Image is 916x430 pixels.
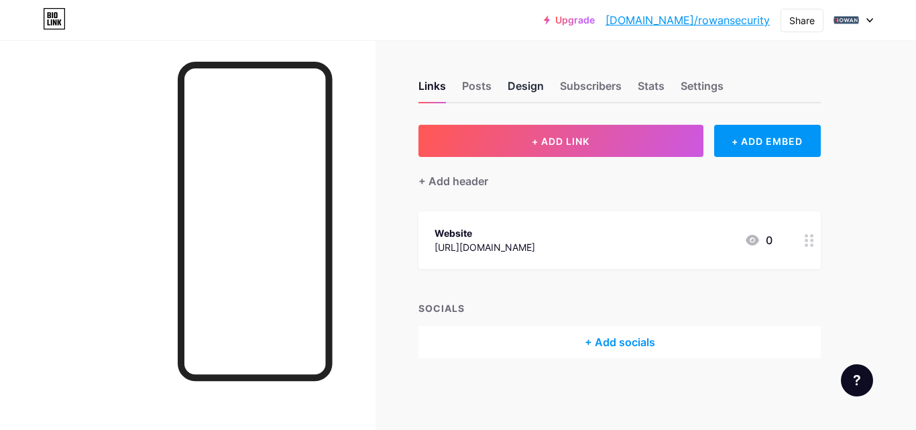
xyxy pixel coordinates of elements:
[532,136,589,147] span: + ADD LINK
[544,15,595,25] a: Upgrade
[638,78,665,102] div: Stats
[789,13,815,28] div: Share
[418,78,446,102] div: Links
[462,78,492,102] div: Posts
[744,232,772,248] div: 0
[418,326,821,358] div: + Add socials
[435,226,535,240] div: Website
[714,125,821,157] div: + ADD EMBED
[418,125,703,157] button: + ADD LINK
[418,301,821,315] div: SOCIALS
[418,173,488,189] div: + Add header
[435,240,535,254] div: [URL][DOMAIN_NAME]
[508,78,544,102] div: Design
[606,12,770,28] a: [DOMAIN_NAME]/rowansecurity
[560,78,622,102] div: Subscribers
[834,7,859,33] img: rowansecurity
[681,78,724,102] div: Settings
